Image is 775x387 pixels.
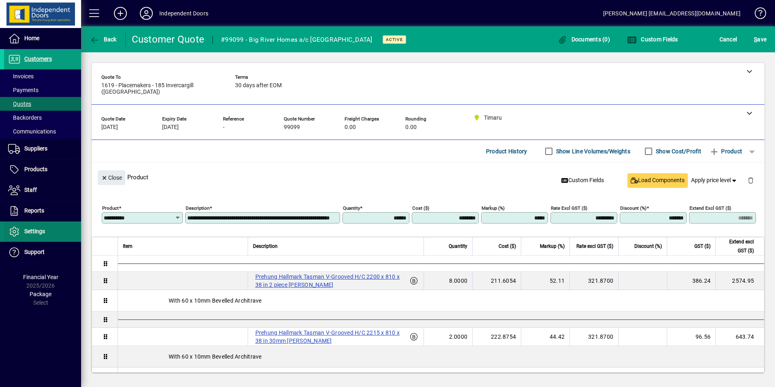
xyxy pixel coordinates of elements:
[343,205,360,211] mat-label: Quantity
[4,28,81,49] a: Home
[754,36,757,43] span: S
[4,159,81,180] a: Products
[561,176,604,185] span: Custom Fields
[24,35,39,41] span: Home
[449,242,467,251] span: Quantity
[30,291,51,297] span: Package
[102,205,119,211] mat-label: Product
[627,36,678,43] span: Custom Fields
[603,7,741,20] div: [PERSON_NAME] [EMAIL_ADDRESS][DOMAIN_NAME]
[754,33,766,46] span: ave
[4,83,81,97] a: Payments
[654,147,701,155] label: Show Cost/Profit
[688,173,741,188] button: Apply price level
[482,205,505,211] mat-label: Markup (%)
[8,101,31,107] span: Quotes
[132,33,205,46] div: Customer Quote
[4,242,81,262] a: Support
[221,33,373,46] div: #99099 - Big River Homes a/c [GEOGRAPHIC_DATA]
[24,145,47,152] span: Suppliers
[521,328,569,346] td: 44.42
[749,2,765,28] a: Knowledge Base
[88,32,119,47] button: Back
[24,166,47,172] span: Products
[576,242,613,251] span: Rate excl GST ($)
[486,145,527,158] span: Product History
[101,124,118,131] span: [DATE]
[96,174,127,181] app-page-header-button: Close
[667,272,715,290] td: 386.24
[90,36,117,43] span: Back
[4,111,81,125] a: Backorders
[107,6,133,21] button: Add
[24,56,52,62] span: Customers
[81,32,126,47] app-page-header-button: Back
[133,6,159,21] button: Profile
[4,201,81,221] a: Reports
[8,128,56,135] span: Communications
[551,205,587,211] mat-label: Rate excl GST ($)
[705,144,746,159] button: Product
[554,147,630,155] label: Show Line Volumes/Weights
[412,205,429,211] mat-label: Cost ($)
[118,290,764,311] div: With 60 x 10mm Bevelled Architrave
[449,333,468,341] span: 2.0000
[4,69,81,83] a: Invoices
[715,272,764,290] td: 2574.95
[92,162,764,192] div: Product
[625,32,680,47] button: Custom Fields
[631,176,685,185] span: Load Components
[689,205,731,211] mat-label: Extend excl GST ($)
[709,145,742,158] span: Product
[118,346,764,367] div: With 60 x 10mm Bevelled Architrave
[667,328,715,346] td: 96.56
[555,32,612,47] button: Documents (0)
[253,272,409,290] label: Prehung Hallmark Tasman V-Grooved H/C 2200 x 810 x 38 in 2 piece [PERSON_NAME]
[162,124,179,131] span: [DATE]
[634,242,662,251] span: Discount (%)
[24,207,44,214] span: Reports
[691,176,738,185] span: Apply price level
[721,237,754,255] span: Extend excl GST ($)
[620,205,647,211] mat-label: Discount (%)
[694,242,711,251] span: GST ($)
[4,125,81,138] a: Communications
[101,171,122,185] span: Close
[715,328,764,346] td: 643.74
[483,144,531,159] button: Product History
[4,221,81,242] a: Settings
[575,333,613,341] div: 321.8700
[521,272,569,290] td: 52.11
[472,272,521,290] td: 211.6054
[4,139,81,159] a: Suppliers
[284,124,300,131] span: 99099
[405,124,417,131] span: 0.00
[449,277,468,285] span: 8.0000
[24,249,45,255] span: Support
[101,82,223,95] span: 1619 - Placemakers - 185 Invercargill ([GEOGRAPHIC_DATA])
[98,170,125,185] button: Close
[717,32,739,47] button: Cancel
[8,87,39,93] span: Payments
[8,114,42,121] span: Backorders
[223,124,225,131] span: -
[499,242,516,251] span: Cost ($)
[345,124,356,131] span: 0.00
[253,328,409,346] label: Prehung Hallmark Tasman V-Grooved H/C 2215 x 810 x 38 in 30mm [PERSON_NAME]
[23,274,58,280] span: Financial Year
[741,170,760,190] button: Delete
[24,187,37,193] span: Staff
[386,37,403,42] span: Active
[719,33,737,46] span: Cancel
[4,180,81,200] a: Staff
[557,36,610,43] span: Documents (0)
[558,173,608,188] button: Custom Fields
[741,176,760,184] app-page-header-button: Delete
[253,242,278,251] span: Description
[186,205,210,211] mat-label: Description
[472,328,521,346] td: 222.8754
[752,32,769,47] button: Save
[159,7,208,20] div: Independent Doors
[540,242,565,251] span: Markup (%)
[235,82,282,89] span: 30 days after EOM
